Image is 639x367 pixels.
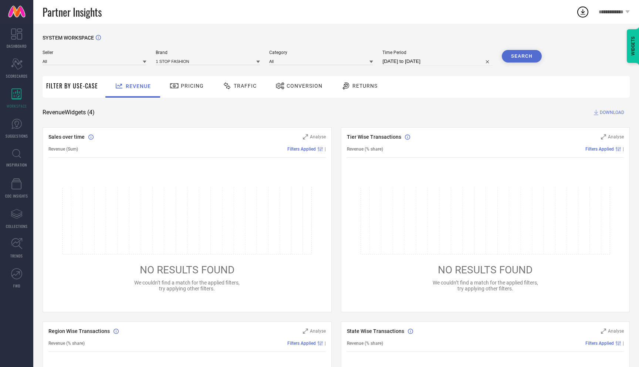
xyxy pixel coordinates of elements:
svg: Zoom [303,329,308,334]
span: DOWNLOAD [600,109,624,116]
div: Open download list [576,5,589,18]
span: NO RESULTS FOUND [140,264,234,276]
span: COLLECTIONS [6,223,28,229]
button: Search [502,50,542,63]
span: Analyse [608,329,624,334]
span: Seller [43,50,146,55]
span: Returns [352,83,378,89]
svg: Zoom [303,134,308,139]
span: Region Wise Transactions [48,328,110,334]
span: Analyse [310,134,326,139]
span: We couldn’t find a match for the applied filters, try applying other filters. [134,280,240,292]
span: Partner Insights [43,4,102,20]
span: State Wise Transactions [347,328,404,334]
span: | [623,341,624,346]
span: WORKSPACE [7,103,27,109]
span: FWD [13,283,20,289]
span: SUGGESTIONS [6,133,28,139]
span: Filters Applied [585,147,614,152]
span: Brand [156,50,260,55]
span: | [325,341,326,346]
span: Filters Applied [585,341,614,346]
span: Revenue (% share) [347,341,383,346]
span: Analyse [608,134,624,139]
span: | [325,147,326,152]
span: Sales over time [48,134,85,140]
span: Conversion [287,83,322,89]
svg: Zoom [601,134,606,139]
span: INSPIRATION [6,162,27,168]
svg: Zoom [601,329,606,334]
span: Filters Applied [287,341,316,346]
span: Filter By Use-Case [46,81,98,90]
span: Traffic [234,83,257,89]
span: Revenue Widgets ( 4 ) [43,109,95,116]
span: SYSTEM WORKSPACE [43,35,94,41]
span: Time Period [382,50,492,55]
span: Analyse [310,329,326,334]
span: Filters Applied [287,147,316,152]
span: Tier Wise Transactions [347,134,401,140]
span: SCORECARDS [6,73,28,79]
span: Revenue (% share) [347,147,383,152]
input: Select time period [382,57,492,66]
span: DASHBOARD [7,43,27,49]
span: Revenue [126,83,151,89]
span: Category [269,50,373,55]
span: We couldn’t find a match for the applied filters, try applying other filters. [433,280,538,292]
span: TRENDS [10,253,23,259]
span: CDC INSIGHTS [5,193,28,199]
span: | [623,147,624,152]
span: Revenue (% share) [48,341,85,346]
span: Revenue (Sum) [48,147,78,152]
span: NO RESULTS FOUND [438,264,532,276]
span: Pricing [181,83,204,89]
